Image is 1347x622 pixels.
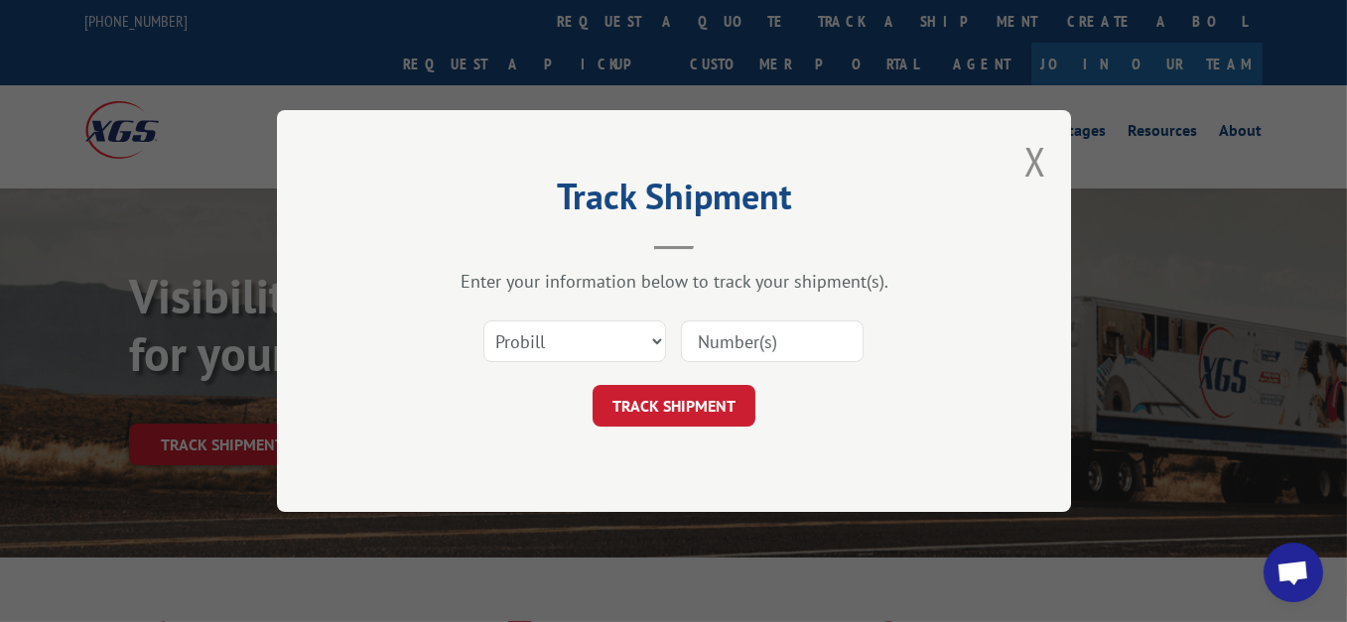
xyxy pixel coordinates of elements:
input: Number(s) [681,320,864,362]
button: TRACK SHIPMENT [593,385,755,427]
button: Close modal [1024,135,1046,187]
div: Enter your information below to track your shipment(s). [376,270,972,293]
h2: Track Shipment [376,183,972,220]
div: Open chat [1264,543,1323,602]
